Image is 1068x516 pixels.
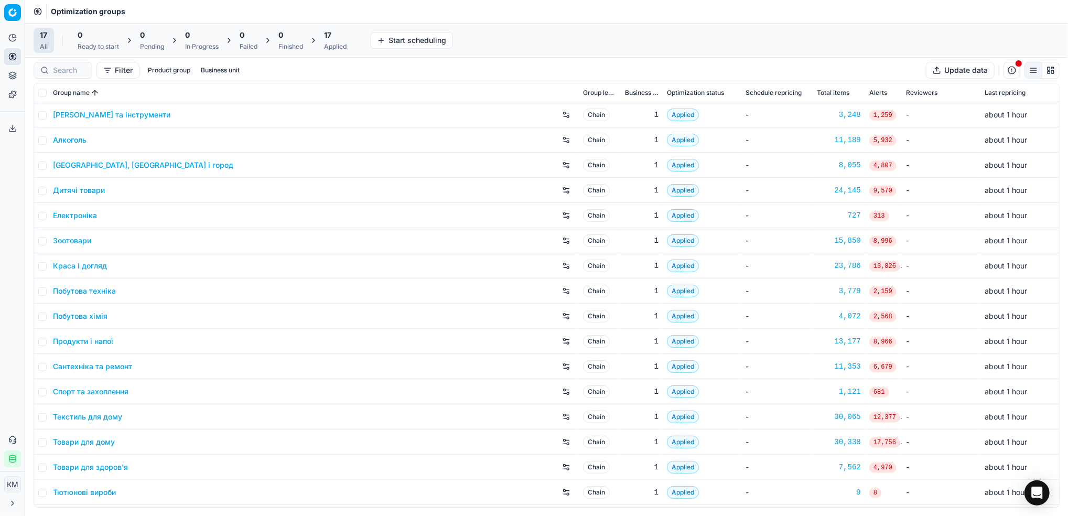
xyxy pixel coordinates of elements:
a: Краса і догляд [53,261,107,271]
span: about 1 hour [985,311,1027,320]
td: - [741,253,813,278]
span: Applied [667,385,699,398]
div: 15,850 [817,235,861,246]
a: Алкоголь [53,135,87,145]
a: 24,145 [817,185,861,196]
span: Chain [583,134,610,146]
a: 11,353 [817,361,861,372]
span: 0 [185,30,190,40]
span: Chain [583,486,610,499]
span: Chain [583,335,610,348]
td: - [741,102,813,127]
span: 0 [78,30,82,40]
a: Товари для здоров'я [53,462,128,472]
span: about 1 hour [985,488,1027,497]
a: 30,065 [817,412,861,422]
a: Побутова техніка [53,286,116,296]
span: Applied [667,310,699,322]
td: - [902,329,980,354]
span: Chain [583,310,610,322]
a: [GEOGRAPHIC_DATA], [GEOGRAPHIC_DATA] і город [53,160,233,170]
span: Chain [583,360,610,373]
span: Chain [583,411,610,423]
span: Chain [583,285,610,297]
span: 17 [40,30,47,40]
span: Chain [583,159,610,171]
span: Chain [583,461,610,474]
div: 1 [625,160,659,170]
span: Optimization groups [51,6,125,17]
div: Open Intercom Messenger [1024,480,1050,506]
span: Business unit [625,89,659,97]
span: 17 [324,30,331,40]
div: Pending [140,42,164,51]
span: 9,570 [869,186,897,196]
td: - [741,127,813,153]
span: Chain [583,260,610,272]
div: 30,338 [817,437,861,447]
td: - [902,153,980,178]
span: Optimization status [667,89,724,97]
td: - [741,379,813,404]
div: 1 [625,286,659,296]
a: 11,189 [817,135,861,145]
span: 313 [869,211,889,221]
div: Finished [278,42,303,51]
span: Applied [667,184,699,197]
td: - [741,480,813,505]
td: - [741,329,813,354]
span: Applied [667,260,699,272]
span: 13,826 [869,261,900,272]
span: about 1 hour [985,186,1027,195]
span: Applied [667,436,699,448]
span: Alerts [869,89,887,97]
div: 1 [625,185,659,196]
td: - [902,127,980,153]
td: - [741,429,813,455]
span: 4,807 [869,160,897,171]
a: 3,779 [817,286,861,296]
span: about 1 hour [985,160,1027,169]
a: Товари для дому [53,437,115,447]
span: Applied [667,159,699,171]
td: - [902,203,980,228]
div: 1 [625,437,659,447]
span: Chain [583,109,610,121]
div: 1 [625,210,659,221]
a: Спорт та захоплення [53,386,128,397]
button: Update data [926,62,995,79]
td: - [902,379,980,404]
td: - [902,102,980,127]
span: about 1 hour [985,412,1027,421]
span: about 1 hour [985,286,1027,295]
a: 727 [817,210,861,221]
nav: breadcrumb [51,6,125,17]
td: - [741,228,813,253]
span: Applied [667,285,699,297]
td: - [741,404,813,429]
span: about 1 hour [985,236,1027,245]
a: 3,248 [817,110,861,120]
div: 1 [625,462,659,472]
div: In Progress [185,42,219,51]
div: 1 [625,386,659,397]
div: 23,786 [817,261,861,271]
button: КM [4,476,21,493]
div: 1 [625,336,659,347]
td: - [741,178,813,203]
div: 1 [625,235,659,246]
span: Chain [583,184,610,197]
a: Електроніка [53,210,97,221]
span: 2,568 [869,311,897,322]
div: 7,562 [817,462,861,472]
a: 13,177 [817,336,861,347]
span: КM [5,477,20,492]
span: 1,259 [869,110,897,121]
span: 6,679 [869,362,897,372]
